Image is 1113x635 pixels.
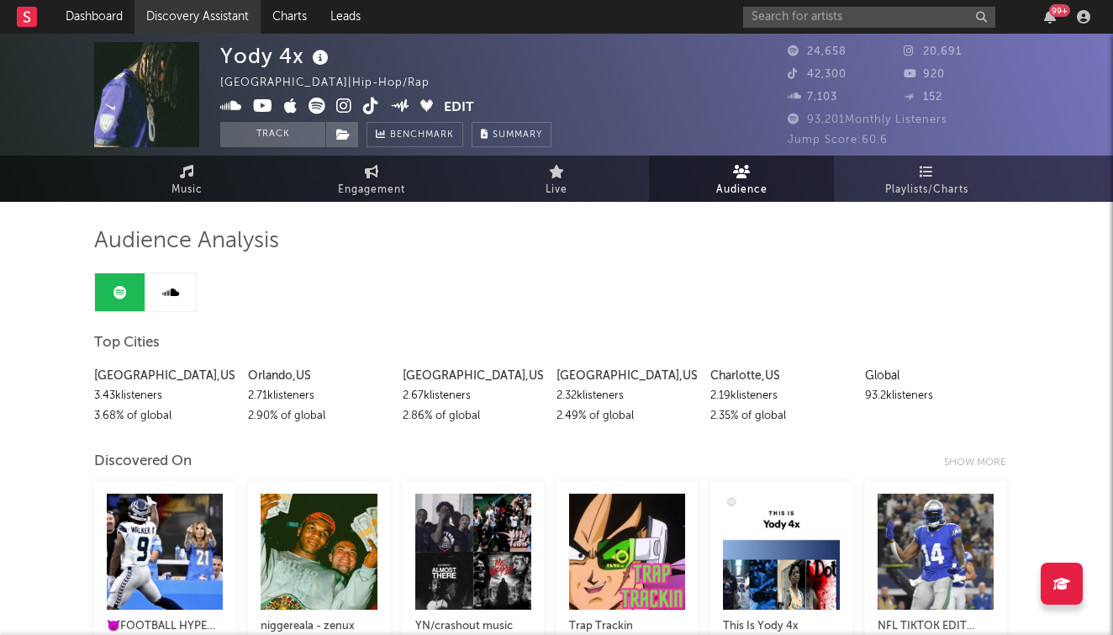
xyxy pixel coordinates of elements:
[865,366,1006,386] div: Global
[220,122,325,147] button: Track
[546,180,567,200] span: Live
[1049,4,1070,17] div: 99 +
[171,180,203,200] span: Music
[788,135,888,146] span: Jump Score: 60.6
[248,406,389,426] div: 2.90 % of global
[788,92,837,103] span: 7,103
[788,114,947,125] span: 93,201 Monthly Listeners
[464,156,649,202] a: Live
[94,406,235,426] div: 3.68 % of global
[710,386,852,406] div: 2.19k listeners
[248,386,389,406] div: 2.71k listeners
[472,122,551,147] button: Summary
[444,98,474,119] button: Edit
[904,46,962,57] span: 20,691
[94,333,160,353] span: Top Cities
[743,7,995,28] input: Search for artists
[710,366,852,386] div: Charlotte , US
[94,156,279,202] a: Music
[220,42,333,70] div: Yody 4x
[94,452,192,472] div: Discovered On
[390,125,454,146] span: Benchmark
[904,69,945,80] span: 920
[885,180,968,200] span: Playlists/Charts
[220,73,449,93] div: [GEOGRAPHIC_DATA] | Hip-Hop/Rap
[94,366,235,386] div: [GEOGRAPHIC_DATA] , US
[788,69,847,80] span: 42,300
[493,130,542,140] span: Summary
[1044,10,1056,24] button: 99+
[834,156,1019,202] a: Playlists/Charts
[556,366,698,386] div: [GEOGRAPHIC_DATA] , US
[248,366,389,386] div: Orlando , US
[649,156,834,202] a: Audience
[710,406,852,426] div: 2.35 % of global
[338,180,405,200] span: Engagement
[944,452,1019,473] div: Show more
[865,386,1006,406] div: 93.2k listeners
[94,386,235,406] div: 3.43k listeners
[403,366,544,386] div: [GEOGRAPHIC_DATA] , US
[716,180,767,200] span: Audience
[556,386,698,406] div: 2.32k listeners
[403,406,544,426] div: 2.86 % of global
[403,386,544,406] div: 2.67k listeners
[904,92,942,103] span: 152
[788,46,847,57] span: 24,658
[94,231,279,251] span: Audience Analysis
[279,156,464,202] a: Engagement
[367,122,463,147] a: Benchmark
[556,406,698,426] div: 2.49 % of global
